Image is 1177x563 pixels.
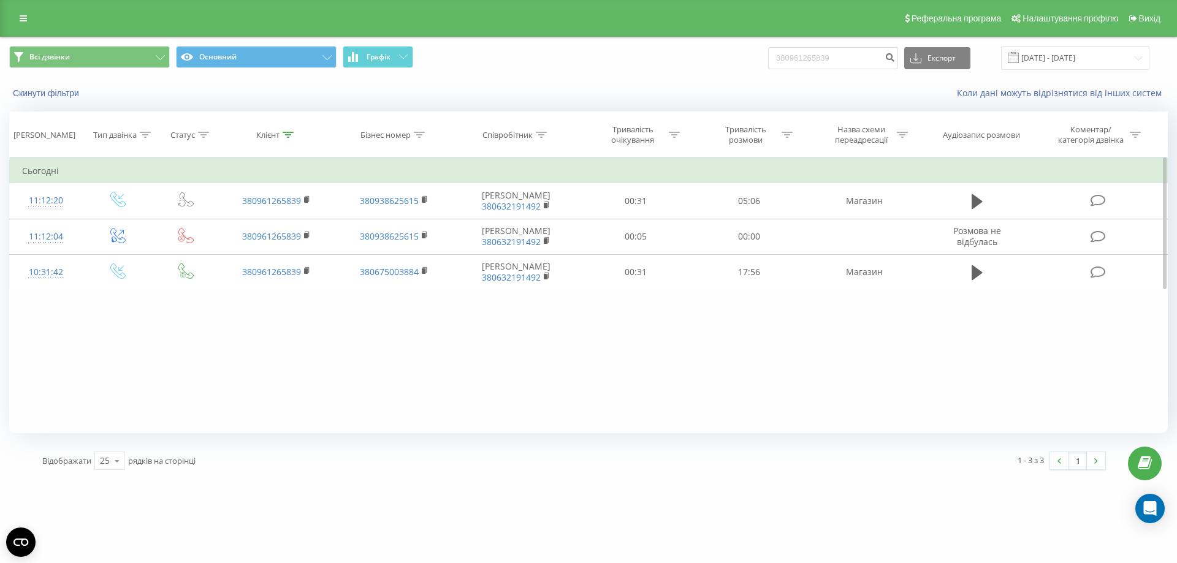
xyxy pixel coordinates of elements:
a: 380961265839 [242,230,301,242]
div: Співробітник [482,130,533,140]
td: 05:06 [692,183,805,219]
span: Всі дзвінки [29,52,70,62]
div: Тривалість очікування [600,124,666,145]
a: 380632191492 [482,236,541,247]
button: Експорт [904,47,970,69]
div: Бізнес номер [360,130,411,140]
span: Налаштування профілю [1023,13,1118,23]
td: [PERSON_NAME] [452,183,579,219]
a: 380632191492 [482,271,541,283]
div: Клієнт [256,130,280,140]
a: 380632191492 [482,200,541,212]
div: Тип дзвінка [93,130,137,140]
span: Розмова не відбулась [953,225,1001,247]
div: [PERSON_NAME] [13,130,75,140]
div: 10:31:42 [22,260,70,284]
a: 380961265839 [242,266,301,278]
td: 00:00 [692,219,805,254]
td: Магазин [806,183,923,219]
div: 11:12:20 [22,189,70,213]
a: 1 [1068,452,1087,469]
td: Магазин [806,254,923,290]
a: 380938625615 [360,230,419,242]
div: Аудіозапис розмови [943,130,1020,140]
button: Основний [176,46,337,68]
a: 380938625615 [360,195,419,206]
a: 380961265839 [242,195,301,206]
div: 11:12:04 [22,225,70,249]
span: Вихід [1139,13,1160,23]
span: Графік [367,53,390,61]
div: 25 [100,455,110,467]
div: Статус [170,130,195,140]
td: [PERSON_NAME] [452,219,579,254]
div: Тривалість розмови [713,124,779,145]
div: Назва схеми переадресації [828,124,894,145]
td: [PERSON_NAME] [452,254,579,290]
button: Open CMP widget [6,527,36,557]
button: Скинути фільтри [9,88,85,99]
a: 380675003884 [360,266,419,278]
td: 17:56 [692,254,805,290]
td: Сьогодні [10,159,1168,183]
input: Пошук за номером [768,47,898,69]
td: 00:05 [579,219,692,254]
button: Всі дзвінки [9,46,170,68]
td: 00:31 [579,254,692,290]
span: Реферальна програма [912,13,1002,23]
span: Відображати [42,455,91,466]
span: рядків на сторінці [128,455,196,466]
button: Графік [343,46,413,68]
div: Open Intercom Messenger [1135,494,1165,523]
div: Коментар/категорія дзвінка [1055,124,1127,145]
a: Коли дані можуть відрізнятися вiд інших систем [957,87,1168,99]
div: 1 - 3 з 3 [1018,454,1044,466]
td: 00:31 [579,183,692,219]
